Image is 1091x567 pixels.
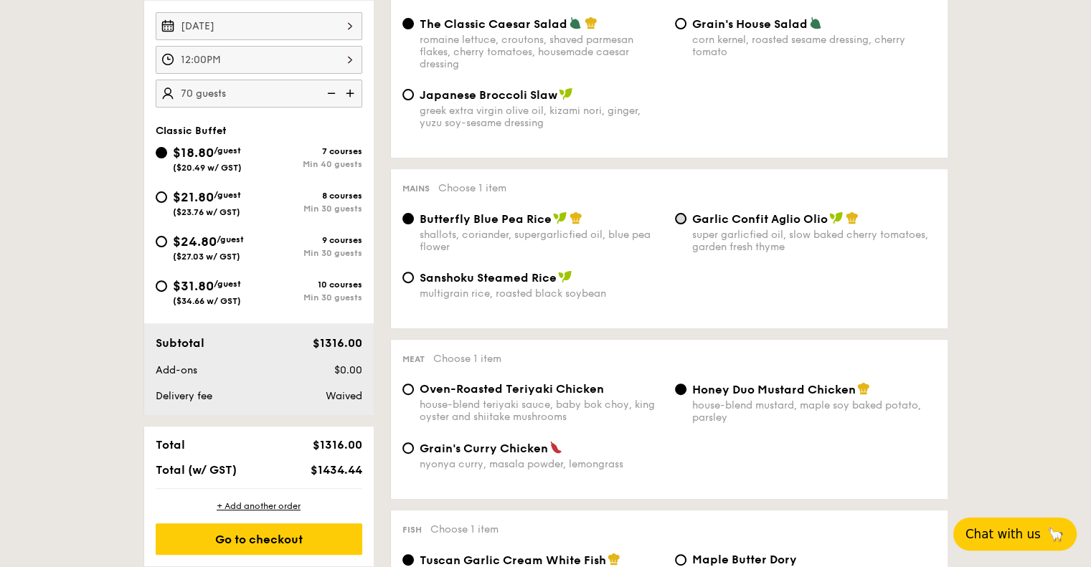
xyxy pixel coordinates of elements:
span: /guest [214,146,241,156]
input: $18.80/guest($20.49 w/ GST)7 coursesMin 40 guests [156,147,167,158]
span: $1434.44 [310,463,362,477]
span: Waived [325,390,362,402]
img: icon-reduce.1d2dbef1.svg [319,80,341,107]
span: Subtotal [156,336,204,350]
span: ($27.03 w/ GST) [173,252,240,262]
span: ($20.49 w/ GST) [173,163,242,173]
span: 🦙 [1047,525,1064,543]
span: Fish [402,525,422,535]
img: icon-chef-hat.a58ddaea.svg [846,211,859,224]
img: icon-vegetarian.fe4039eb.svg [569,16,582,29]
img: icon-chef-hat.a58ddaea.svg [570,211,582,224]
span: Maple Butter Dory [692,553,797,566]
span: Classic Buffet [156,125,227,137]
input: Maple Butter Dorymaple butter, romesco sauce, raisin, cherry tomato pickle [675,554,686,566]
span: The Classic Caesar Salad [420,17,567,31]
input: Japanese Broccoli Slawgreek extra virgin olive oil, kizami nori, ginger, yuzu soy-sesame dressing [402,89,414,100]
span: Grain's House Salad [692,17,808,31]
img: icon-add.58712e84.svg [341,80,362,107]
div: + Add another order [156,500,362,512]
input: Tuscan Garlic Cream White Fishtraditional garlic cream sauce, baked white fish, roasted tomatoes [402,554,414,566]
img: icon-chef-hat.a58ddaea.svg [585,16,598,29]
input: Grain's House Saladcorn kernel, roasted sesame dressing, cherry tomato [675,18,686,29]
div: 8 courses [259,191,362,201]
input: Grain's Curry Chickennyonya curry, masala powder, lemongrass [402,442,414,454]
input: Event time [156,46,362,74]
img: icon-vegan.f8ff3823.svg [558,270,572,283]
span: $31.80 [173,278,214,294]
span: Total [156,438,185,452]
span: Meat [402,354,425,364]
span: Grain's Curry Chicken [420,442,548,455]
input: Honey Duo Mustard Chickenhouse-blend mustard, maple soy baked potato, parsley [675,383,686,395]
div: greek extra virgin olive oil, kizami nori, ginger, yuzu soy-sesame dressing [420,105,663,129]
div: house-blend teriyaki sauce, baby bok choy, king oyster and shiitake mushrooms [420,399,663,423]
img: icon-vegan.f8ff3823.svg [559,87,573,100]
input: $24.80/guest($27.03 w/ GST)9 coursesMin 30 guests [156,236,167,247]
input: Garlic Confit Aglio Oliosuper garlicfied oil, slow baked cherry tomatoes, garden fresh thyme [675,213,686,224]
div: Go to checkout [156,523,362,555]
input: The Classic Caesar Saladromaine lettuce, croutons, shaved parmesan flakes, cherry tomatoes, house... [402,18,414,29]
span: /guest [214,190,241,200]
input: $21.80/guest($23.76 w/ GST)8 coursesMin 30 guests [156,191,167,203]
span: Japanese Broccoli Slaw [420,88,557,102]
input: Sanshoku Steamed Ricemultigrain rice, roasted black soybean [402,272,414,283]
span: $0.00 [334,364,362,376]
input: Oven-Roasted Teriyaki Chickenhouse-blend teriyaki sauce, baby bok choy, king oyster and shiitake ... [402,383,414,395]
span: Honey Duo Mustard Chicken [692,383,856,396]
span: $21.80 [173,189,214,205]
span: $24.80 [173,234,217,249]
span: ($34.66 w/ GST) [173,296,241,306]
div: 10 courses [259,280,362,290]
div: Min 40 guests [259,159,362,169]
span: ($23.76 w/ GST) [173,207,240,217]
img: icon-spicy.37a8142b.svg [549,441,562,454]
div: Min 30 guests [259,204,362,214]
div: nyonya curry, masala powder, lemongrass [420,458,663,470]
span: Chat with us [965,527,1041,541]
span: Add-ons [156,364,197,376]
span: $1316.00 [312,438,362,452]
span: Sanshoku Steamed Rice [420,271,557,285]
img: icon-chef-hat.a58ddaea.svg [608,553,620,566]
span: Garlic Confit Aglio Olio [692,212,828,226]
span: Butterfly Blue Pea Rice [420,212,552,226]
img: icon-vegetarian.fe4039eb.svg [809,16,822,29]
span: /guest [214,279,241,289]
input: Event date [156,12,362,40]
div: house-blend mustard, maple soy baked potato, parsley [692,399,936,424]
span: Total (w/ GST) [156,463,237,477]
input: Number of guests [156,80,362,108]
img: icon-chef-hat.a58ddaea.svg [857,382,870,395]
span: /guest [217,234,244,244]
span: Oven-Roasted Teriyaki Chicken [420,382,604,396]
div: Min 30 guests [259,292,362,302]
img: icon-vegan.f8ff3823.svg [829,211,844,224]
div: shallots, coriander, supergarlicfied oil, blue pea flower [420,229,663,253]
span: Delivery fee [156,390,212,402]
div: romaine lettuce, croutons, shaved parmesan flakes, cherry tomatoes, housemade caesar dressing [420,34,663,70]
button: Chat with us🦙 [953,518,1077,551]
div: 9 courses [259,235,362,245]
span: Tuscan Garlic Cream White Fish [420,553,606,567]
div: Min 30 guests [259,248,362,258]
span: $1316.00 [312,336,362,350]
span: Choose 1 item [430,523,499,535]
span: Choose 1 item [433,353,501,365]
span: Mains [402,184,430,194]
div: super garlicfied oil, slow baked cherry tomatoes, garden fresh thyme [692,229,936,253]
input: Butterfly Blue Pea Riceshallots, coriander, supergarlicfied oil, blue pea flower [402,213,414,224]
img: icon-vegan.f8ff3823.svg [553,211,567,224]
span: $18.80 [173,145,214,161]
input: $31.80/guest($34.66 w/ GST)10 coursesMin 30 guests [156,280,167,292]
div: corn kernel, roasted sesame dressing, cherry tomato [692,34,936,58]
div: multigrain rice, roasted black soybean [420,287,663,300]
span: Choose 1 item [438,182,506,194]
div: 7 courses [259,146,362,156]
